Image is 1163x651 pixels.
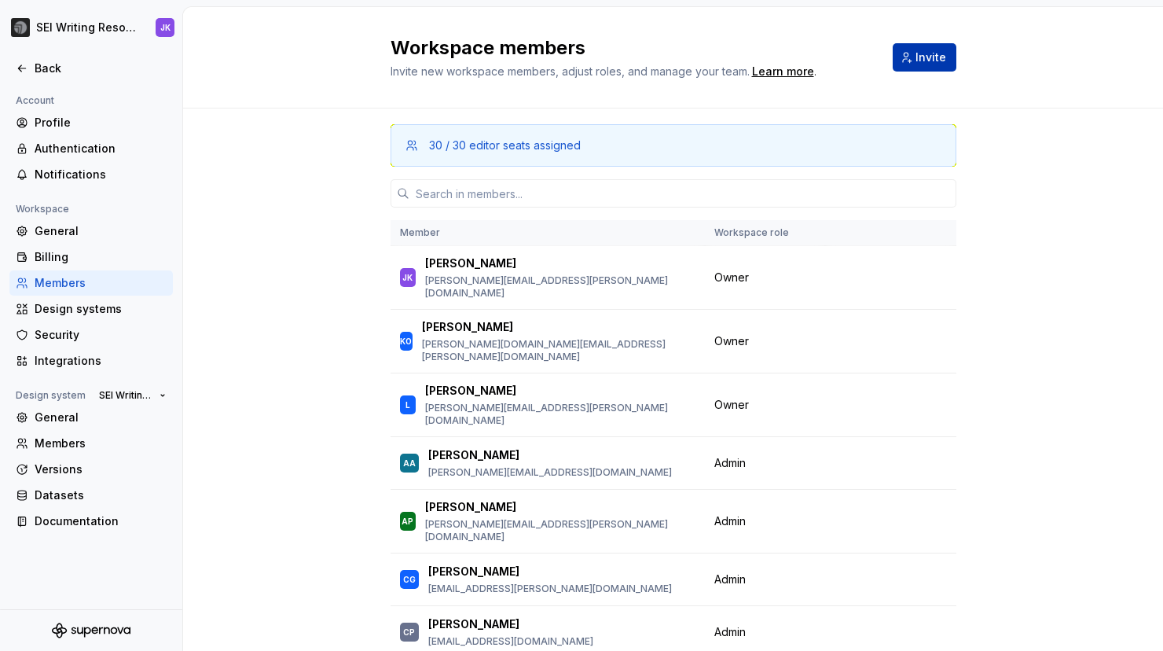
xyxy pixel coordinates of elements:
[391,64,750,78] span: Invite new workspace members, adjust roles, and manage your team.
[9,483,173,508] a: Datasets
[35,410,167,425] div: General
[705,220,825,246] th: Workspace role
[391,35,874,61] h2: Workspace members
[425,518,695,543] p: [PERSON_NAME][EMAIL_ADDRESS][PERSON_NAME][DOMAIN_NAME]
[9,322,173,348] a: Security
[9,200,75,219] div: Workspace
[9,162,173,187] a: Notifications
[428,447,519,463] p: [PERSON_NAME]
[428,466,672,479] p: [PERSON_NAME][EMAIL_ADDRESS][DOMAIN_NAME]
[893,43,956,72] button: Invite
[402,270,413,285] div: JK
[9,457,173,482] a: Versions
[52,623,130,638] svg: Supernova Logo
[9,56,173,81] a: Back
[422,319,513,335] p: [PERSON_NAME]
[35,327,167,343] div: Security
[35,487,167,503] div: Datasets
[35,61,167,76] div: Back
[11,18,30,37] img: 3ce36157-9fde-47d2-9eb8-fa8ebb961d3d.png
[160,21,171,34] div: JK
[9,405,173,430] a: General
[36,20,137,35] div: SEI Writing Resources
[9,245,173,270] a: Billing
[400,333,412,349] div: KO
[752,64,814,79] a: Learn more
[9,431,173,456] a: Members
[9,296,173,322] a: Design systems
[714,455,746,471] span: Admin
[9,219,173,244] a: General
[35,513,167,529] div: Documentation
[391,220,705,246] th: Member
[9,509,173,534] a: Documentation
[714,624,746,640] span: Admin
[9,91,61,110] div: Account
[915,50,946,65] span: Invite
[35,249,167,265] div: Billing
[714,270,749,285] span: Owner
[428,635,593,648] p: [EMAIL_ADDRESS][DOMAIN_NAME]
[714,572,746,587] span: Admin
[425,256,516,271] p: [PERSON_NAME]
[403,572,416,587] div: CG
[425,402,695,427] p: [PERSON_NAME][EMAIL_ADDRESS][PERSON_NAME][DOMAIN_NAME]
[35,353,167,369] div: Integrations
[425,499,516,515] p: [PERSON_NAME]
[428,583,672,595] p: [EMAIL_ADDRESS][PERSON_NAME][DOMAIN_NAME]
[714,333,749,349] span: Owner
[409,179,956,208] input: Search in members...
[750,66,816,78] span: .
[9,136,173,161] a: Authentication
[9,348,173,373] a: Integrations
[9,386,92,405] div: Design system
[99,389,153,402] span: SEI Writing Resources
[403,624,415,640] div: CP
[35,141,167,156] div: Authentication
[429,138,581,153] div: 30 / 30 editor seats assigned
[35,436,167,451] div: Members
[428,564,519,579] p: [PERSON_NAME]
[35,223,167,239] div: General
[425,274,695,300] p: [PERSON_NAME][EMAIL_ADDRESS][PERSON_NAME][DOMAIN_NAME]
[403,455,416,471] div: AA
[35,275,167,291] div: Members
[9,110,173,135] a: Profile
[3,10,179,45] button: SEI Writing ResourcesJK
[405,397,410,413] div: L
[402,513,413,529] div: AP
[714,513,746,529] span: Admin
[422,338,695,363] p: [PERSON_NAME][DOMAIN_NAME][EMAIL_ADDRESS][PERSON_NAME][DOMAIN_NAME]
[428,616,519,632] p: [PERSON_NAME]
[35,462,167,477] div: Versions
[714,397,749,413] span: Owner
[35,115,167,131] div: Profile
[35,301,167,317] div: Design systems
[35,167,167,182] div: Notifications
[9,270,173,296] a: Members
[425,383,516,399] p: [PERSON_NAME]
